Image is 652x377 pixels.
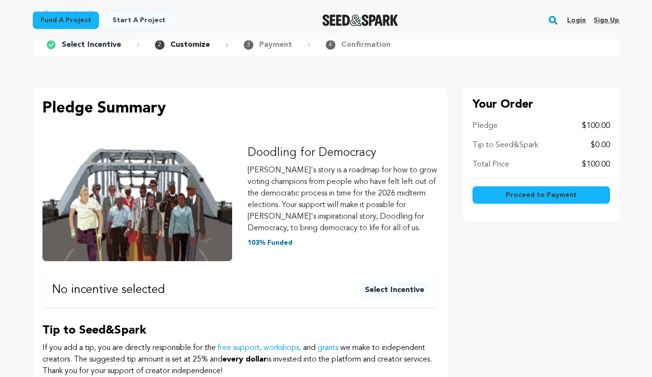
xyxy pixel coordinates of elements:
a: free support, workshops, [218,344,301,352]
a: Sign up [594,13,619,28]
p: Confirmation [341,39,390,51]
p: $100.00 [582,120,610,132]
a: Seed&Spark Homepage [322,14,398,26]
p: No incentive selected [52,284,165,296]
a: grants [318,344,338,352]
img: Doodling for Democracy image [42,140,233,261]
p: Total Price [472,159,509,170]
p: Payment [259,39,292,51]
span: 2 [155,40,165,50]
button: Select Incentive [361,282,428,298]
p: Select Incentive [62,39,121,51]
img: Seed&Spark Logo Dark Mode [322,14,398,26]
a: Start a project [105,12,173,29]
p: 103% Funded [248,238,438,248]
p: [PERSON_NAME]'s story is a roadmap for how to grow voting champions from people who have felt lef... [248,165,438,234]
p: Tip to Seed&Spark [42,323,438,338]
p: Your Order [472,97,610,112]
span: Proceed to Payment [506,190,577,200]
a: Fund a project [33,12,99,29]
span: every dollar [222,356,267,363]
p: $100.00 [582,159,610,170]
p: $0.00 [591,140,610,151]
p: Tip to Seed&Spark [472,140,538,151]
a: Login [567,13,586,28]
p: Customize [170,39,210,51]
span: 4 [326,40,335,50]
p: Pledge Summary [42,97,438,120]
p: If you add a tip, you are directly responsible for the and we make to independent creators. The s... [42,342,438,377]
p: Doodling for Democracy [248,145,438,161]
p: Pledge [472,120,498,132]
span: 3 [244,40,253,50]
button: Proceed to Payment [472,186,610,204]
